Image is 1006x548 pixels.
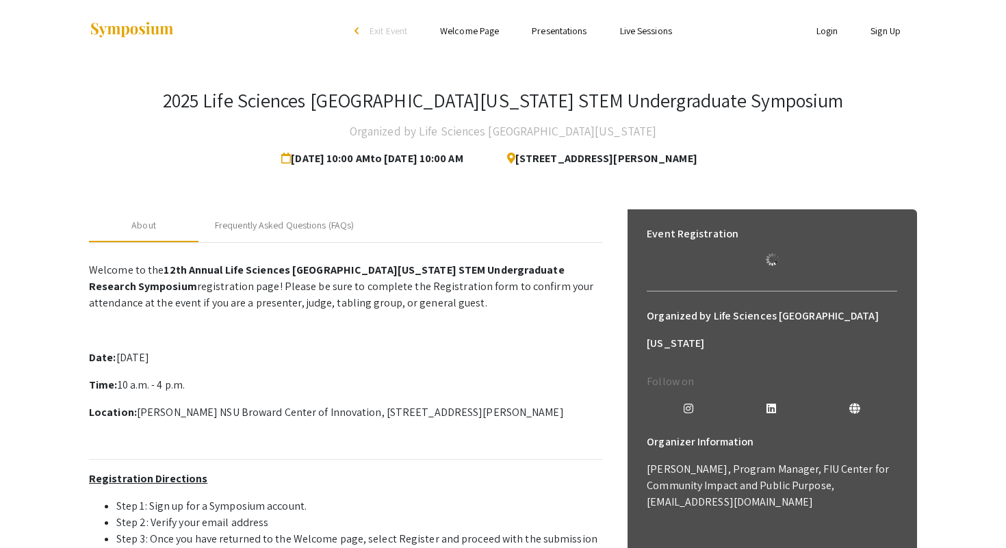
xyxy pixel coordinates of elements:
u: Registration Directions [89,471,207,486]
a: Live Sessions [620,25,672,37]
li: Step 2: Verify your email address [116,514,602,531]
a: Sign Up [870,25,901,37]
p: Follow on [647,374,897,390]
span: Exit Event [370,25,407,37]
img: Loading [760,248,784,272]
div: About [131,218,156,233]
strong: 12th Annual Life Sciences [GEOGRAPHIC_DATA][US_STATE] STEM Undergraduate Research Symposium [89,263,565,293]
span: [STREET_ADDRESS][PERSON_NAME] [496,145,697,172]
strong: Date: [89,350,116,365]
img: Symposium by ForagerOne [89,21,175,40]
p: [DATE] [89,350,602,366]
h6: Event Registration [647,220,738,248]
p: Welcome to the registration page! Please be sure to complete the Registration form to confirm you... [89,262,602,311]
div: arrow_back_ios [354,27,363,35]
strong: Location: [89,405,137,419]
strong: Time: [89,378,118,392]
a: Welcome Page [440,25,499,37]
h6: Organized by Life Sciences [GEOGRAPHIC_DATA][US_STATE] [647,302,897,357]
p: 10 a.m. - 4 p.m. [89,377,602,393]
p: [PERSON_NAME] NSU Broward Center of Innovation, [STREET_ADDRESS][PERSON_NAME] [89,404,602,421]
a: Presentations [532,25,586,37]
span: [DATE] 10:00 AM to [DATE] 10:00 AM [281,145,468,172]
li: Step 1: Sign up for a Symposium account. [116,498,602,514]
h4: Organized by Life Sciences [GEOGRAPHIC_DATA][US_STATE] [350,118,656,145]
h6: Organizer Information [647,428,897,456]
div: Frequently Asked Questions (FAQs) [215,218,354,233]
h3: 2025 Life Sciences [GEOGRAPHIC_DATA][US_STATE] STEM Undergraduate Symposium [163,89,844,112]
p: [PERSON_NAME], Program Manager, FIU Center for Community Impact and Public Purpose, [EMAIL_ADDRES... [647,461,897,510]
a: Login [816,25,838,37]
